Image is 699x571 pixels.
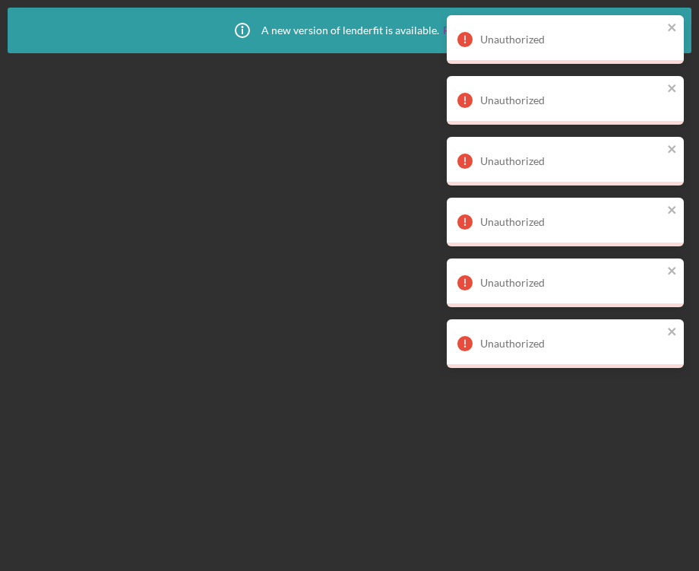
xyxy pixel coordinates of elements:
div: A new version of lenderfit is available. [223,11,476,49]
div: Unauthorized [480,277,663,289]
div: Unauthorized [480,216,663,228]
button: close [667,21,678,36]
button: close [667,325,678,340]
div: Unauthorized [480,94,663,106]
div: Unauthorized [480,338,663,350]
div: Unauthorized [480,33,663,46]
a: Reload [443,24,476,36]
button: close [667,82,678,97]
button: close [667,265,678,279]
button: close [667,143,678,157]
div: Unauthorized [480,155,663,167]
button: close [667,204,678,218]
